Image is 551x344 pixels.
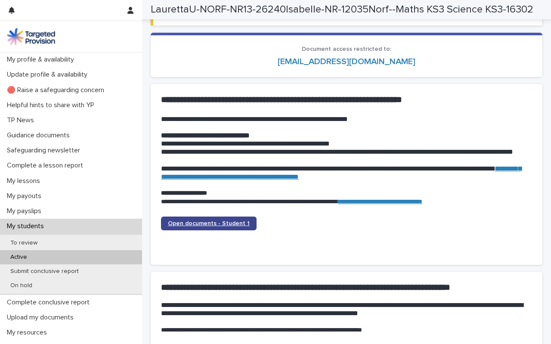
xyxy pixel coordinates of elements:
p: My lessons [3,177,47,185]
p: Guidance documents [3,131,77,139]
p: Submit conclusive report [3,268,86,275]
p: Helpful hints to share with YP [3,101,101,109]
p: My payslips [3,207,48,215]
img: M5nRWzHhSzIhMunXDL62 [7,28,55,45]
p: My resources [3,329,54,337]
a: [EMAIL_ADDRESS][DOMAIN_NAME] [278,57,415,66]
p: My profile & availability [3,56,81,64]
p: Active [3,254,34,261]
p: Safeguarding newsletter [3,146,87,155]
p: TP News [3,116,41,124]
p: My payouts [3,192,48,200]
p: On hold [3,282,39,289]
p: Upload my documents [3,313,80,322]
p: 🔴 Raise a safeguarding concern [3,86,111,94]
p: Complete conclusive report [3,298,96,307]
p: Complete a lesson report [3,161,90,170]
span: Document access restricted to: [302,46,391,52]
a: Open documents - Student 1 [161,217,257,230]
span: Open documents - Student 1 [168,220,250,226]
p: To review [3,239,44,247]
p: Update profile & availability [3,71,94,79]
p: My students [3,222,51,230]
h2: LaurettaU-NORF-NR13-26240Isabelle-NR-12035Norf--Maths KS3 Science KS3-16302 [151,3,533,16]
